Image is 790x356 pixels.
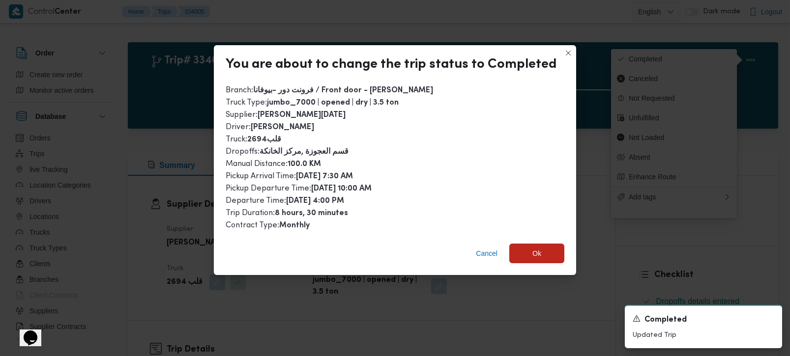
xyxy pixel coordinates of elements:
b: فرونت دور -بيوفانا / Front door - [PERSON_NAME] [253,87,433,94]
span: Supplier : [226,111,346,119]
span: Truck : [226,136,281,143]
button: Closes this modal window [562,47,574,59]
p: Updated Trip [633,330,774,340]
span: Departure Time : [226,197,344,205]
b: [DATE] 4:00 PM [286,197,344,205]
span: Contract Type : [226,221,310,229]
span: Cancel [476,247,497,259]
span: Branch : [226,86,433,94]
span: Truck Type : [226,99,399,107]
b: قلب2694 [247,136,281,143]
iframe: chat widget [10,317,41,346]
b: [PERSON_NAME] [251,124,314,131]
b: قسم العجوزة ,مركز الخانكة [260,148,349,156]
b: jumbo_7000 | opened | dry | 3.5 ton [267,99,399,107]
span: Trip Duration : [226,209,348,217]
button: Ok [509,244,564,263]
div: Notification [633,314,774,326]
span: Pickup Arrival Time : [226,172,353,180]
span: Manual Distance : [226,160,321,168]
b: [PERSON_NAME][DATE] [258,111,346,119]
b: 100.0 KM [288,161,321,168]
button: Cancel [472,244,501,263]
div: You are about to change the trip status to Completed [226,57,556,73]
b: [DATE] 10:00 AM [311,185,372,192]
b: 8 hours, 30 minutes [275,210,348,217]
b: Monthly [279,222,310,229]
b: [DATE] 7:30 AM [296,173,353,180]
span: Completed [644,314,687,326]
span: Pickup Departure Time : [226,185,372,192]
span: Driver : [226,123,314,131]
span: Dropoffs : [226,148,349,156]
span: Ok [532,247,541,259]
